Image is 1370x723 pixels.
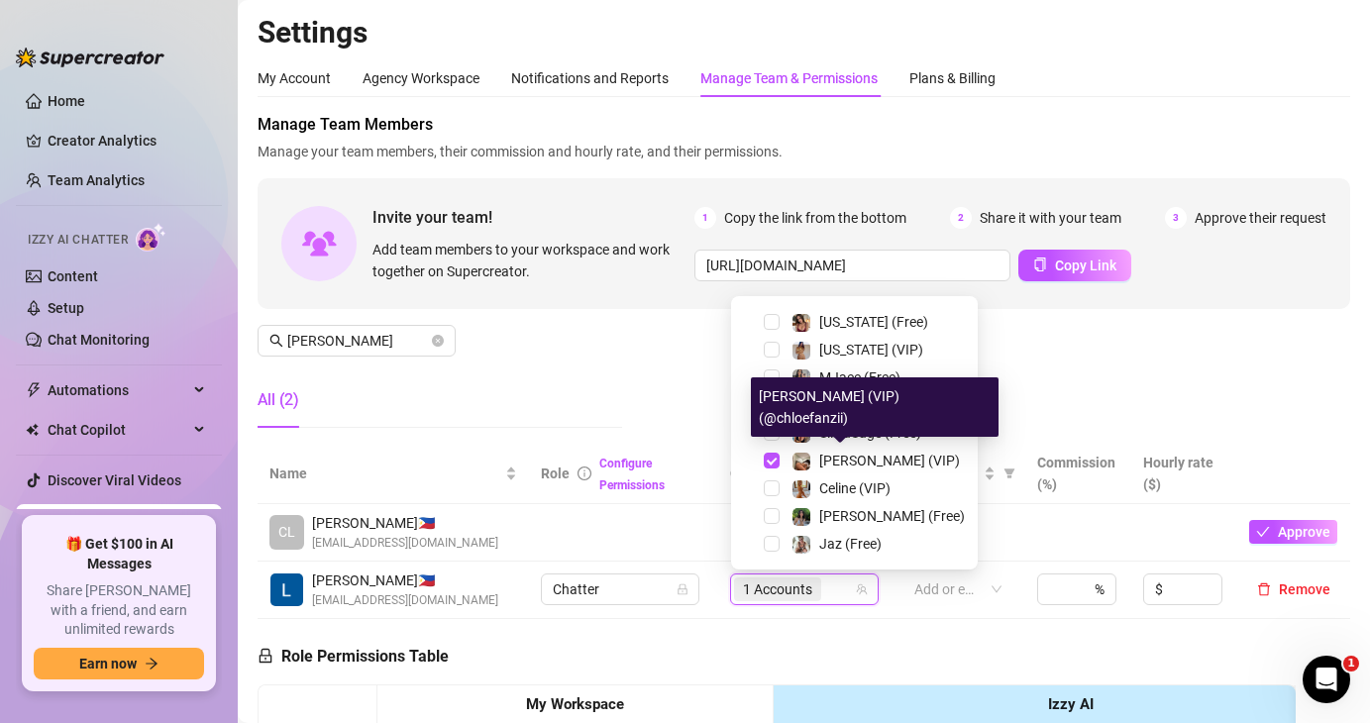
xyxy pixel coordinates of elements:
[526,695,624,713] strong: My Workspace
[980,207,1121,229] span: Share it with your team
[511,67,669,89] div: Notifications and Reports
[792,314,810,332] img: Georgia (Free)
[553,574,687,604] span: Chatter
[764,480,780,496] span: Select tree node
[1278,524,1330,540] span: Approve
[16,48,164,67] img: logo-BBDzfeDw.svg
[270,573,303,606] img: Lara Clyde
[79,656,137,671] span: Earn now
[48,472,181,488] a: Discover Viral Videos
[363,67,479,89] div: Agency Workspace
[26,382,42,398] span: thunderbolt
[700,67,878,89] div: Manage Team & Permissions
[734,577,821,601] span: 1 Accounts
[819,480,891,496] span: Celine (VIP)
[1048,695,1094,713] strong: Izzy AI
[136,223,166,252] img: AI Chatter
[372,239,686,282] span: Add team members to your workspace and work together on Supercreator.
[792,453,810,470] img: Chloe (VIP)
[764,342,780,358] span: Select tree node
[258,645,449,669] h5: Role Permissions Table
[792,480,810,498] img: Celine (VIP)
[145,657,158,671] span: arrow-right
[730,463,861,484] span: Creator accounts
[34,535,204,573] span: 🎁 Get $100 in AI Messages
[764,536,780,552] span: Select tree node
[1279,581,1330,597] span: Remove
[743,578,812,600] span: 1 Accounts
[258,648,273,664] span: lock
[792,369,810,387] img: MJaee (Free)
[1257,582,1271,596] span: delete
[34,648,204,679] button: Earn nowarrow-right
[258,14,1350,52] h2: Settings
[48,93,85,109] a: Home
[856,583,868,595] span: team
[48,300,84,316] a: Setup
[269,334,283,348] span: search
[312,569,498,591] span: [PERSON_NAME] 🇵🇭
[819,369,900,385] span: MJaee (Free)
[258,444,529,504] th: Name
[599,457,665,492] a: Configure Permissions
[48,172,145,188] a: Team Analytics
[1000,459,1019,488] span: filter
[269,463,501,484] span: Name
[764,369,780,385] span: Select tree node
[26,423,39,437] img: Chat Copilot
[1343,656,1359,671] span: 1
[48,268,98,284] a: Content
[1055,258,1116,273] span: Copy Link
[312,591,498,610] span: [EMAIL_ADDRESS][DOMAIN_NAME]
[819,536,882,552] span: Jaz (Free)
[792,536,810,554] img: Jaz (Free)
[819,314,928,330] span: [US_STATE] (Free)
[1249,520,1337,544] button: Approve
[372,205,694,230] span: Invite your team!
[48,414,188,446] span: Chat Copilot
[1165,207,1187,229] span: 3
[677,583,688,595] span: lock
[1025,444,1131,504] th: Commission (%)
[541,465,570,481] span: Role
[278,521,295,543] span: CL
[258,67,331,89] div: My Account
[764,453,780,468] span: Select tree node
[1195,207,1326,229] span: Approve their request
[258,388,299,412] div: All (2)
[1033,258,1047,271] span: copy
[578,466,591,480] span: info-circle
[1131,444,1237,504] th: Hourly rate ($)
[258,113,1350,137] span: Manage Team Members
[432,335,444,347] button: close-circle
[287,330,428,352] input: Search members
[724,207,906,229] span: Copy the link from the bottom
[764,508,780,524] span: Select tree node
[48,374,188,406] span: Automations
[751,377,999,437] div: [PERSON_NAME] (VIP) (@chloefanzii)
[48,125,206,156] a: Creator Analytics
[34,581,204,640] span: Share [PERSON_NAME] with a friend, and earn unlimited rewards
[1249,577,1338,601] button: Remove
[792,508,810,526] img: Chloe (Free)
[819,453,960,468] span: [PERSON_NAME] (VIP)
[792,342,810,360] img: Georgia (VIP)
[48,332,150,348] a: Chat Monitoring
[312,512,498,534] span: [PERSON_NAME] 🇵🇭
[909,67,996,89] div: Plans & Billing
[258,141,1350,162] span: Manage your team members, their commission and hourly rate, and their permissions.
[1018,250,1131,281] button: Copy Link
[1003,467,1015,479] span: filter
[819,508,965,524] span: [PERSON_NAME] (Free)
[28,231,128,250] span: Izzy AI Chatter
[819,342,923,358] span: [US_STATE] (VIP)
[1303,656,1350,703] iframe: Intercom live chat
[1256,525,1270,539] span: check
[694,207,716,229] span: 1
[312,534,498,553] span: [EMAIL_ADDRESS][DOMAIN_NAME]
[764,314,780,330] span: Select tree node
[950,207,972,229] span: 2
